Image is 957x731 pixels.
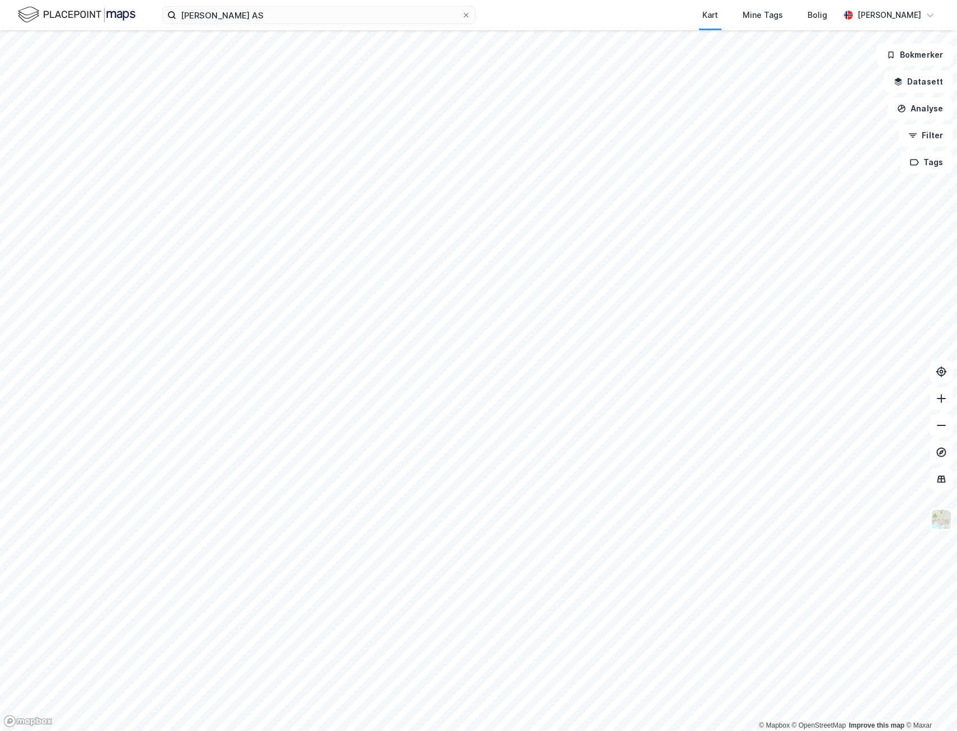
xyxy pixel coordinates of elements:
a: Mapbox homepage [3,715,53,728]
div: Kart [702,8,718,22]
button: Bokmerker [877,44,953,66]
button: Tags [900,151,953,174]
div: Bolig [808,8,827,22]
iframe: Chat Widget [901,677,957,731]
a: Improve this map [849,721,904,729]
div: Mine Tags [743,8,783,22]
img: Z [931,509,952,530]
button: Datasett [884,71,953,93]
a: OpenStreetMap [792,721,846,729]
img: logo.f888ab2527a4732fd821a326f86c7f29.svg [18,5,135,25]
div: [PERSON_NAME] [857,8,921,22]
input: Søk på adresse, matrikkel, gårdeiere, leietakere eller personer [176,7,462,24]
a: Mapbox [759,721,790,729]
button: Filter [899,124,953,147]
button: Analyse [888,97,953,120]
